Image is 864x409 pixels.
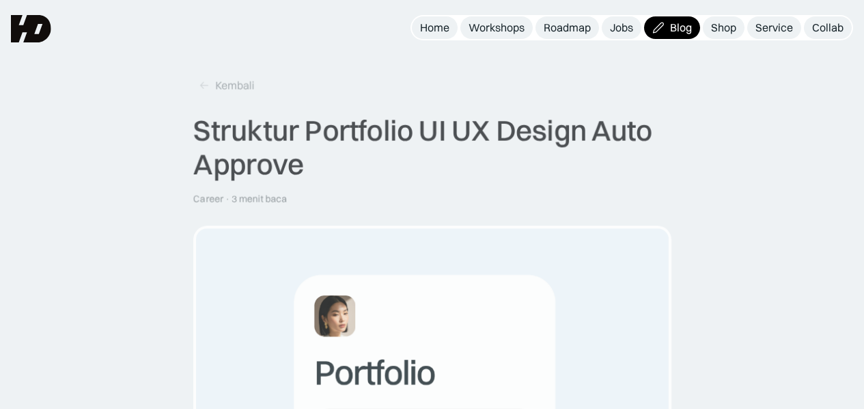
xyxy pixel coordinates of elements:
a: Jobs [602,16,641,39]
div: Collab [812,21,844,35]
a: Collab [804,16,852,39]
div: · [225,193,230,204]
div: Workshops [469,21,525,35]
a: Workshops [460,16,533,39]
div: Kembali [215,78,255,92]
a: Service [747,16,801,39]
a: Blog [644,16,700,39]
div: Service [755,21,793,35]
a: Shop [703,16,744,39]
a: Home [412,16,458,39]
div: Home [420,21,449,35]
a: Roadmap [535,16,599,39]
div: Blog [670,21,692,35]
div: Roadmap [544,21,591,35]
div: Struktur Portfolio UI UX Design Auto Approve [193,113,671,182]
div: Jobs [610,21,633,35]
a: Kembali [193,74,260,96]
div: Shop [711,21,736,35]
div: Career [193,193,223,204]
div: 3 menit baca [232,193,287,204]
